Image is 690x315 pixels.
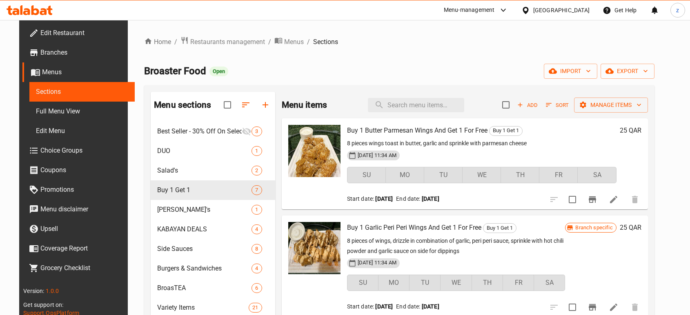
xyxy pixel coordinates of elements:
[466,169,498,181] span: WE
[354,259,400,267] span: [DATE] 11:34 AM
[368,98,464,112] input: search
[572,224,616,232] span: Branch specific
[424,167,463,183] button: TU
[252,205,262,215] div: items
[489,126,523,136] div: Buy 1 Get 1
[351,169,383,181] span: SU
[151,278,275,298] div: BroasTEA6
[274,36,304,47] a: Menus
[544,64,597,79] button: import
[543,169,574,181] span: FR
[347,138,617,149] p: 8 pieces wings toast in butter, garlic and sprinkle with parmesan cheese
[252,185,262,195] div: items
[151,200,275,220] div: [PERSON_NAME]'s1
[23,302,63,308] span: Get support on:
[22,239,134,258] a: Coverage Report
[157,264,252,273] span: Burgers & Sandwiches
[151,141,275,161] div: DUO1
[422,303,439,310] b: [DATE]
[249,303,262,313] div: items
[601,64,654,79] button: export
[36,106,128,116] span: Full Menu View
[42,67,128,77] span: Menus
[252,264,262,273] div: items
[375,303,393,310] b: [DATE]
[396,303,420,310] span: End date:
[252,186,261,194] span: 7
[157,166,252,175] div: Salad's
[533,6,590,15] div: [GEOGRAPHIC_DATA]
[252,265,261,273] span: 4
[475,277,500,289] span: TH
[252,284,261,292] span: 6
[396,195,420,202] span: End date:
[537,277,562,289] span: SA
[22,200,134,219] a: Menu disclaimer
[22,43,134,62] a: Branches
[209,68,228,75] span: Open
[29,82,134,102] a: Sections
[256,95,275,115] button: Add section
[157,224,252,234] div: KABAYAN DEALS
[22,23,134,43] a: Edit Restaurant
[219,96,236,113] span: Select all sections
[252,224,262,234] div: items
[347,275,378,291] button: SU
[144,65,206,77] span: Broaster Food
[252,226,261,233] span: 4
[422,195,439,202] b: [DATE]
[472,275,503,291] button: TH
[282,99,327,111] h2: Menu items
[144,37,171,47] a: Home
[252,147,261,155] span: 1
[157,205,252,215] span: [PERSON_NAME]'s
[22,160,134,180] a: Coupons
[483,223,516,233] div: Buy 1 Get 1
[504,169,536,181] span: TH
[23,288,44,294] span: Version:
[382,277,406,289] span: MO
[151,161,275,180] div: Salad's2
[46,288,59,294] span: 1.0.0
[151,239,275,259] div: Side Sauces8
[154,99,211,111] h2: Menu sections
[550,66,591,76] span: import
[151,180,275,200] div: Buy 1 Get 17
[313,37,338,47] span: Sections
[444,5,495,15] div: Menu-management
[268,37,271,47] li: /
[583,190,602,209] button: Branch-specific-item
[22,62,134,82] a: Menus
[354,152,400,160] span: [DATE] 11:34 AM
[347,236,565,256] p: 8 pieces of wings, drizzle in combination of garlic, peri peri sauce, sprinkle with hot chili pow...
[40,244,128,253] span: Coverage Report
[157,185,252,195] span: Buy 1 Get 1
[514,99,541,111] button: Add
[347,126,487,134] span: Buy 1 Butter Parmesan Wings And Get 1 For Free
[564,191,581,208] span: Select to update
[151,122,275,141] div: Best Seller - 30% Off On Selected Items3
[157,146,252,156] span: DUO
[410,275,441,291] button: TU
[546,100,569,110] span: Sort
[157,303,249,313] div: Variety Items
[40,185,128,195] span: Promotions
[157,244,252,254] span: Side Sauces
[483,224,516,233] span: Buy 1 Get 1
[252,283,262,293] div: items
[236,95,256,115] span: Sort sections
[180,36,265,47] a: Restaurants management
[36,126,128,136] span: Edit Menu
[490,126,522,135] span: Buy 1 Get 1
[252,244,262,254] div: items
[444,277,468,289] span: WE
[463,167,501,183] button: WE
[581,169,613,181] span: SA
[441,275,472,291] button: WE
[144,36,654,47] nav: breadcrumb
[625,190,645,209] button: delete
[151,220,275,239] div: KABAYAN DEALS4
